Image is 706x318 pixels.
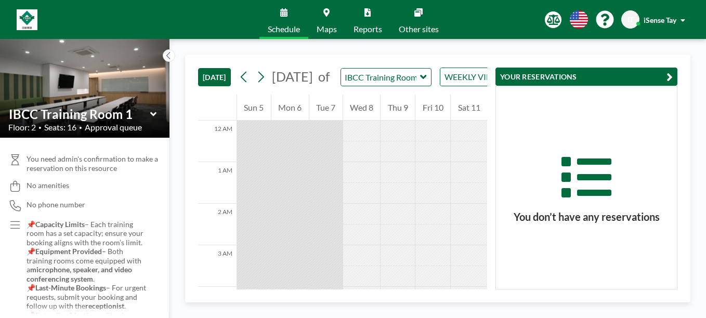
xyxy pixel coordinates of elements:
[198,121,237,162] div: 12 AM
[38,124,42,131] span: •
[8,122,36,132] span: Floor: 2
[27,200,85,209] span: No phone number
[9,107,150,122] input: IBCC Training Room 1
[17,9,37,30] img: organization-logo
[318,69,330,85] span: of
[627,15,634,24] span: IT
[440,68,530,86] div: Search for option
[27,247,149,283] p: 📌 – Both training rooms come equipped with a .
[343,95,381,121] div: Wed 8
[44,122,76,132] span: Seats: 16
[415,95,450,121] div: Fri 10
[399,25,439,33] span: Other sites
[354,25,382,33] span: Reports
[198,204,237,245] div: 2 AM
[496,210,677,223] h3: You don’t have any reservations
[451,95,487,121] div: Sat 11
[237,95,271,121] div: Sun 5
[198,68,231,86] button: [DATE]
[341,69,421,86] input: IBCC Training Room 1
[85,122,142,132] span: Approval queue
[27,154,161,173] span: You need admin's confirmation to make a reservation on this resource
[35,283,106,292] strong: Last-Minute Bookings
[268,25,300,33] span: Schedule
[381,95,415,121] div: Thu 9
[85,301,124,310] strong: receptionist
[495,68,677,86] button: YOUR RESERVATIONS
[79,124,82,131] span: •
[309,95,343,121] div: Tue 7
[35,247,102,256] strong: Equipment Provided
[198,162,237,204] div: 1 AM
[317,25,337,33] span: Maps
[27,283,149,311] p: 📌 – For urgent requests, submit your booking and follow up with the .
[272,69,313,84] span: [DATE]
[198,245,237,287] div: 3 AM
[644,16,676,24] span: iSense Tay
[442,70,501,84] span: WEEKLY VIEW
[27,220,149,247] p: 📌 – Each training room has a set capacity; ensure your booking aligns with the room’s limit.
[27,181,69,190] span: No amenities
[27,265,134,283] strong: microphone, speaker, and video conferencing system
[271,95,309,121] div: Mon 6
[35,220,85,229] strong: Capacity Limits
